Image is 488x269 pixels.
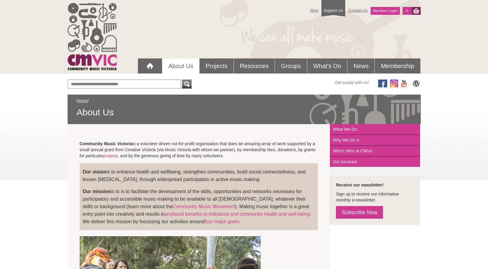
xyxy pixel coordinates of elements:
[77,98,412,118] div: /
[390,80,398,87] img: icon-instagram.png
[336,191,414,203] p: Sign up to receive our informative monthly e-newsletter.
[173,204,235,209] a: Community Music Movement
[199,58,233,74] a: Projects
[103,153,118,158] a: projects
[83,188,315,225] p: is to is to facilitate the development of the skills, opportunities and networks necessary for pa...
[335,80,369,86] span: Get social with us!
[83,189,111,194] strong: Our mission
[403,7,411,15] a: 0
[68,3,117,70] img: cmvic_logo.png
[307,58,347,74] a: What's On
[412,80,421,87] img: CMVic Blog
[347,58,375,74] a: News
[330,157,420,167] a: Get Involved
[308,5,321,16] a: Blog
[77,107,412,118] span: About Us
[165,211,310,217] a: profound benefits to individual and community health and well-being
[330,146,420,157] a: Who's Who at CMVic
[330,124,420,135] a: What We Do
[330,135,420,146] a: Why We Do It
[371,7,400,15] a: Member Login
[162,58,199,74] a: About Us
[345,5,371,16] a: Contact Us
[205,219,239,224] a: four major goals
[336,206,383,219] a: Subscribe Now
[275,58,307,74] a: Groups
[83,168,315,183] p: is to enhance health and wellbeing, strengthen communities, build social connectedness, and lesse...
[77,98,88,103] a: Home
[80,141,133,146] strong: Community Music Victoria
[336,183,383,187] strong: Receive our newsletter!
[83,169,107,174] strong: Our vision
[375,58,420,74] a: Membership
[234,58,275,74] a: Resources
[80,141,318,159] p: is a volunteer driven not-for-profit organisation that does an amazing array of work supported by...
